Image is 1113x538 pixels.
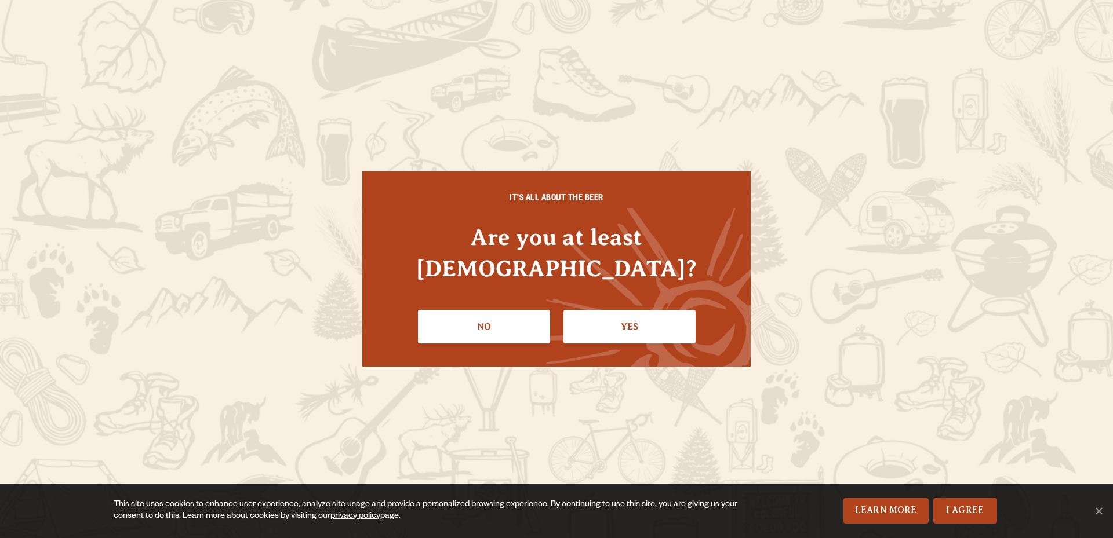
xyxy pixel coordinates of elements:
span: No [1093,505,1104,517]
a: privacy policy [330,512,380,521]
a: I Agree [933,498,997,524]
a: No [418,310,550,343]
h4: Are you at least [DEMOGRAPHIC_DATA]? [385,222,728,283]
a: Learn More [843,498,929,524]
a: Confirm I'm 21 or older [563,310,696,343]
h6: IT'S ALL ABOUT THE BEER [385,195,728,205]
div: This site uses cookies to enhance user experience, analyze site usage and provide a personalized ... [114,499,747,522]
